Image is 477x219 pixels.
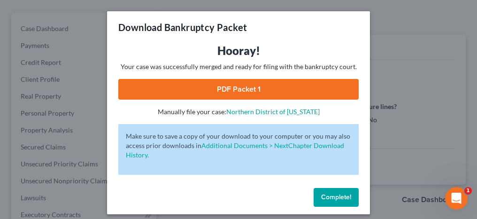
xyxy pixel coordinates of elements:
span: Complete! [321,193,351,201]
p: Make sure to save a copy of your download to your computer or you may also access prior downloads in [126,132,351,160]
a: Northern District of [US_STATE] [226,108,320,116]
h3: Download Bankruptcy Packet [118,21,247,34]
button: Complete! [314,188,359,207]
h3: Hooray! [118,43,359,58]
p: Manually file your case: [118,107,359,117]
p: Your case was successfully merged and ready for filing with the bankruptcy court. [118,62,359,71]
a: PDF Packet 1 [118,79,359,100]
a: Additional Documents > NextChapter Download History. [126,141,344,159]
iframe: Intercom live chat [445,187,468,210]
span: 1 [464,187,472,195]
